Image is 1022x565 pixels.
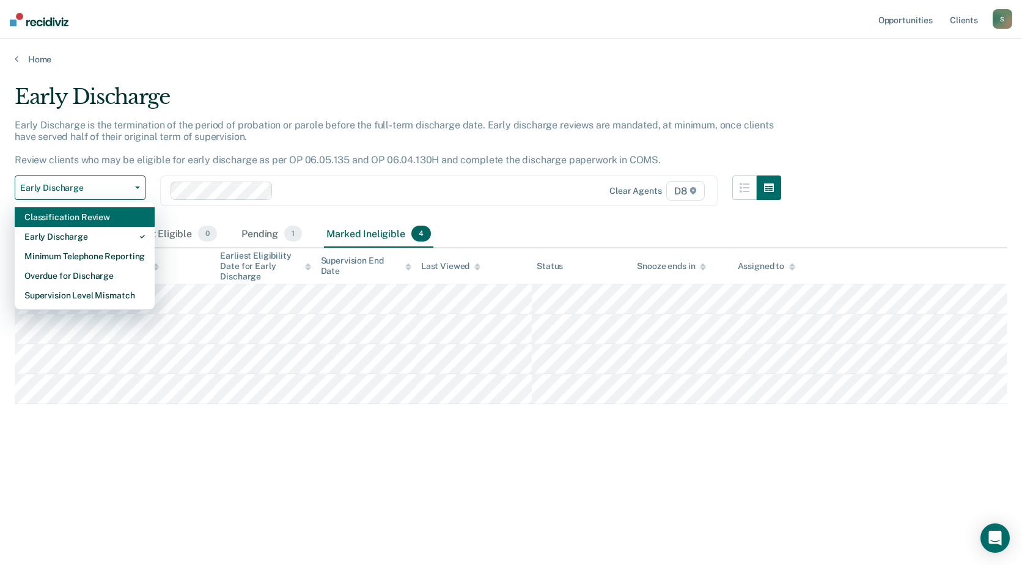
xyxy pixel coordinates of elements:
[24,286,145,305] div: Supervision Level Mismatch
[15,84,781,119] div: Early Discharge
[980,523,1010,553] div: Open Intercom Messenger
[15,175,145,200] button: Early Discharge
[220,251,311,281] div: Earliest Eligibility Date for Early Discharge
[24,246,145,266] div: Minimum Telephone Reporting
[20,183,130,193] span: Early Discharge
[15,119,774,166] p: Early Discharge is the termination of the period of probation or parole before the full-term disc...
[993,9,1012,29] button: S
[24,227,145,246] div: Early Discharge
[15,54,1007,65] a: Home
[24,266,145,286] div: Overdue for Discharge
[411,226,431,242] span: 4
[609,186,661,196] div: Clear agents
[239,221,304,248] div: Pending1
[121,221,219,248] div: Almost Eligible0
[666,181,705,201] span: D8
[321,256,411,276] div: Supervision End Date
[421,261,480,271] div: Last Viewed
[198,226,217,242] span: 0
[324,221,433,248] div: Marked Ineligible4
[24,207,145,227] div: Classification Review
[738,261,795,271] div: Assigned to
[10,13,68,26] img: Recidiviz
[537,261,563,271] div: Status
[284,226,302,242] span: 1
[637,261,706,271] div: Snooze ends in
